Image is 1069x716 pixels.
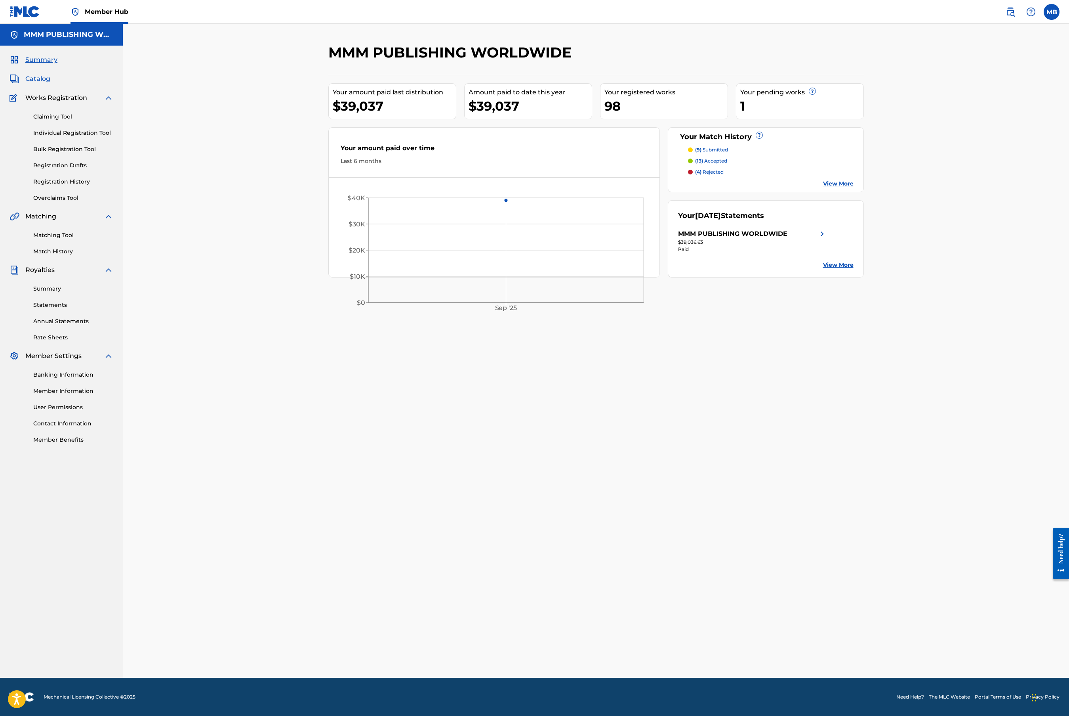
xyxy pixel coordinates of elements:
img: expand [104,265,113,275]
img: expand [104,212,113,221]
a: SummarySummary [10,55,57,65]
div: 1 [740,97,863,115]
iframe: Chat Widget [1029,678,1069,716]
span: Member Hub [85,7,128,16]
div: 98 [604,97,728,115]
span: [DATE] [695,211,721,220]
a: MMM PUBLISHING WORLDWIDEright chevron icon$39,036.63Paid [678,229,827,253]
p: submitted [695,146,728,153]
a: CatalogCatalog [10,74,50,84]
tspan: $40K [348,194,365,202]
div: Your Statements [678,211,764,221]
div: Your amount paid over time [341,144,648,157]
img: expand [104,93,113,103]
span: Catalog [25,74,50,84]
a: Match History [33,247,113,256]
a: Member Information [33,387,113,395]
img: MLC Logo [10,6,40,17]
a: Individual Registration Tool [33,129,113,137]
a: Overclaims Tool [33,194,113,202]
div: Help [1023,4,1039,20]
a: View More [823,180,854,188]
span: (9) [695,147,701,153]
a: Banking Information [33,371,113,379]
tspan: $30K [349,220,365,228]
a: View More [823,261,854,269]
img: search [1006,7,1015,17]
p: accepted [695,157,727,165]
div: Last 6 months [341,157,648,165]
span: (13) [695,158,703,164]
div: $39,037 [333,97,456,115]
div: Your registered works [604,88,728,97]
img: Summary [10,55,19,65]
h5: MMM PUBLISHING WORLDWIDE [24,30,113,39]
a: Registration Drafts [33,161,113,170]
img: Member Settings [10,351,19,361]
span: Summary [25,55,57,65]
tspan: $0 [357,299,365,306]
div: Amount paid to date this year [469,88,592,97]
tspan: $10K [350,273,365,280]
a: Privacy Policy [1026,693,1059,701]
h2: MMM PUBLISHING WORLDWIDE [328,44,575,61]
img: Top Rightsholder [71,7,80,17]
div: $39,036.63 [678,239,827,246]
img: Royalties [10,265,19,275]
span: (4) [695,169,701,175]
a: Bulk Registration Tool [33,145,113,153]
span: Works Registration [25,93,87,103]
div: Your pending works [740,88,863,97]
div: Drag [1032,686,1037,710]
div: $39,037 [469,97,592,115]
a: (9) submitted [688,146,854,153]
span: Matching [25,212,56,221]
a: Need Help? [896,693,924,701]
a: Claiming Tool [33,113,113,121]
a: Annual Statements [33,317,113,325]
img: Works Registration [10,93,20,103]
a: Registration History [33,178,113,186]
img: right chevron icon [817,229,827,239]
img: help [1026,7,1036,17]
div: MMM PUBLISHING WORLDWIDE [678,229,787,239]
span: ? [756,132,762,138]
span: Royalties [25,265,55,275]
span: Mechanical Licensing Collective © 2025 [44,693,135,701]
div: User Menu [1044,4,1059,20]
p: rejected [695,168,724,176]
img: Accounts [10,30,19,40]
a: Portal Terms of Use [975,693,1021,701]
img: Matching [10,212,19,221]
div: Your amount paid last distribution [333,88,456,97]
a: Public Search [1002,4,1018,20]
a: Member Benefits [33,436,113,444]
span: Member Settings [25,351,82,361]
a: (13) accepted [688,157,854,165]
a: Statements [33,301,113,309]
img: Catalog [10,74,19,84]
a: (4) rejected [688,168,854,176]
a: Contact Information [33,419,113,428]
img: expand [104,351,113,361]
iframe: Resource Center [1047,521,1069,585]
a: Rate Sheets [33,333,113,342]
img: logo [10,692,34,702]
span: ? [809,88,816,94]
tspan: Sep '25 [495,304,517,312]
div: Your Match History [678,132,854,142]
a: User Permissions [33,403,113,412]
a: Summary [33,285,113,293]
div: Paid [678,246,827,253]
a: Matching Tool [33,231,113,239]
tspan: $20K [349,247,365,254]
a: The MLC Website [929,693,970,701]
